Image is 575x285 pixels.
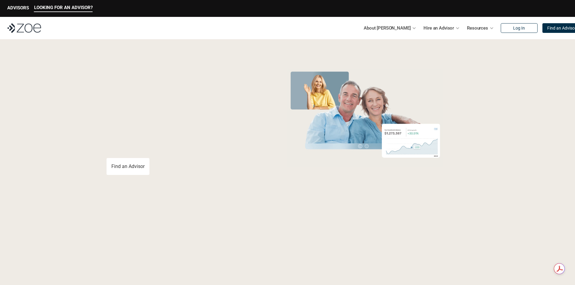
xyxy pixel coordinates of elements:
p: You deserve an advisor you can trust. [PERSON_NAME], hire, and invest with vetted, fiduciary, fin... [107,136,262,151]
em: The information in the visuals above is for illustrative purposes only and does not represent an ... [282,170,449,174]
p: LOOKING FOR AN ADVISOR? [34,5,93,10]
p: Hire an Advisor [423,24,454,33]
p: About [PERSON_NAME] [364,24,410,33]
p: ADVISORS [7,5,29,11]
p: Find an Advisor [111,163,145,169]
span: with a Financial Advisor [107,87,228,130]
span: Grow Your Wealth [107,67,241,90]
p: Loremipsum: *DolOrsi Ametconsecte adi Eli Seddoeius tem inc utlaboreet. Dol 9116 MagNaal Enimadmi... [14,252,561,274]
a: Find an Advisor [107,158,149,175]
a: Log In [501,23,538,33]
p: Log In [513,26,525,31]
p: Resources [467,24,488,33]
